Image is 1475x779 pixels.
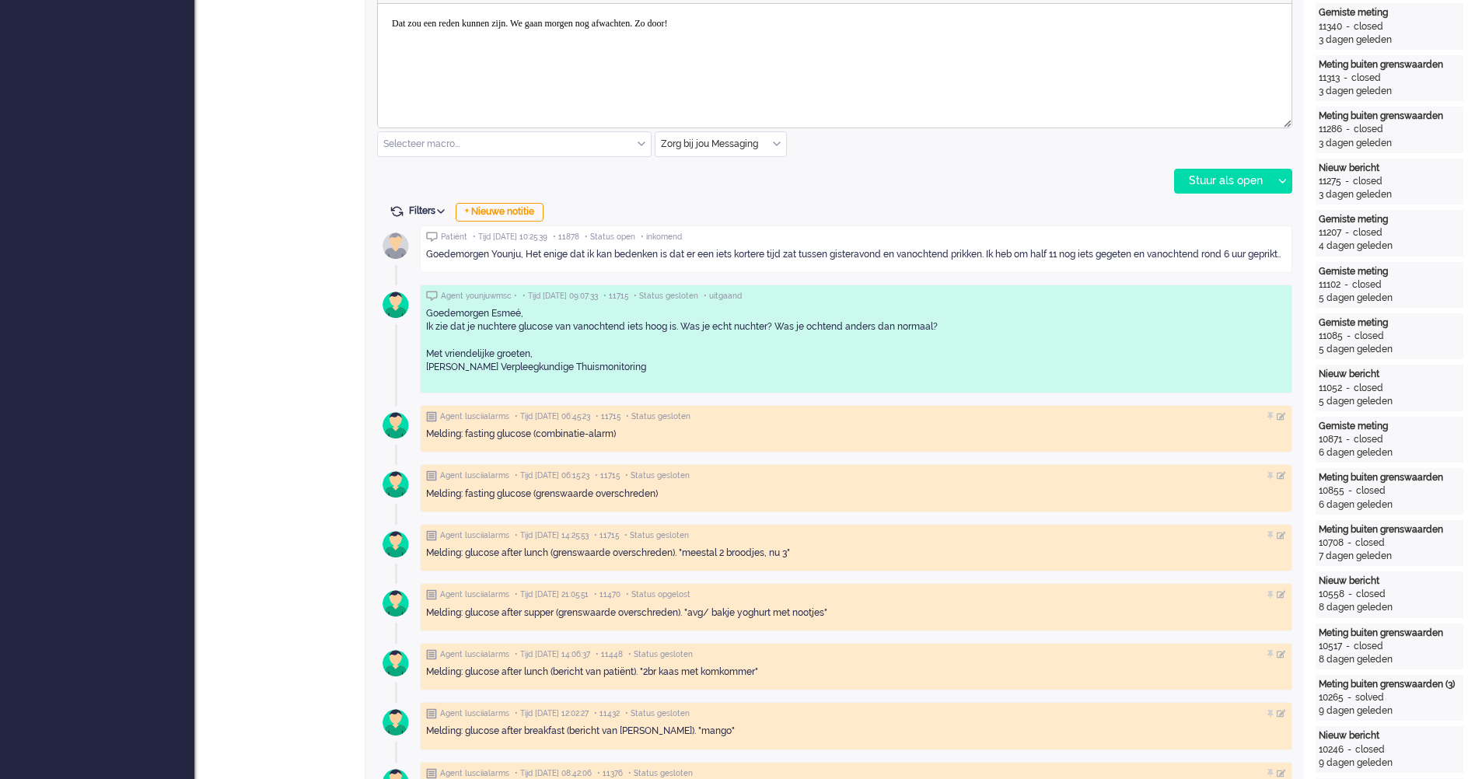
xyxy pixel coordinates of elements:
div: Meting buiten grenswaarden (3) [1319,678,1460,691]
div: - [1341,226,1353,239]
div: 3 dagen geleden [1319,85,1460,98]
div: 11286 [1319,123,1342,136]
div: closed [1355,536,1385,550]
div: 10708 [1319,536,1344,550]
div: Nieuw bericht [1319,162,1460,175]
div: closed [1353,175,1382,188]
img: avatar [376,703,415,742]
div: closed [1355,743,1385,756]
div: Goedemorgen Younju, Het enige dat ik kan bedenken is dat er een iets kortere tijd zat tussen gist... [426,248,1286,261]
div: 5 dagen geleden [1319,395,1460,408]
span: Agent lusciialarms [440,649,509,660]
span: Agent lusciialarms [440,768,509,779]
span: • Tijd [DATE] 12:02:27 [515,708,589,719]
div: Gemiste meting [1319,316,1460,330]
span: • Status open [585,232,635,243]
span: Agent younjuwmsc • [441,291,517,302]
img: ic_note_grey.svg [426,470,437,481]
div: Nieuw bericht [1319,575,1460,588]
img: avatar [376,406,415,445]
div: - [1340,72,1351,85]
div: Melding: fasting glucose (grenswaarde overschreden) [426,487,1286,501]
div: 7 dagen geleden [1319,550,1460,563]
div: Meting buiten grenswaarden [1319,627,1460,640]
div: - [1342,640,1354,653]
p: Met vriendelijke groeten, [PERSON_NAME] Verpleegkundige Thuismonitoring [426,348,1286,374]
div: closed [1354,382,1383,395]
div: - [1342,20,1354,33]
div: 10855 [1319,484,1344,498]
div: 10246 [1319,743,1344,756]
span: • 11715 [595,470,620,481]
div: Stuur als open [1175,169,1272,193]
div: Melding: glucose after lunch (bericht van patiënt). "2br kaas met komkommer" [426,665,1286,679]
span: • 11715 [594,530,619,541]
div: + Nieuwe notitie [456,203,544,222]
div: Melding: glucose after lunch (grenswaarde overschreden). "meestal 2 broodjes, nu 3" [426,547,1286,560]
div: - [1343,330,1354,343]
div: closed [1356,588,1386,601]
div: closed [1354,640,1383,653]
div: - [1342,382,1354,395]
img: avatar [376,525,415,564]
span: Agent lusciialarms [440,530,509,541]
div: Nieuw bericht [1319,729,1460,742]
div: closed [1356,484,1386,498]
div: 3 dagen geleden [1319,188,1460,201]
span: • Status opgelost [626,589,690,600]
span: • 11715 [596,411,620,422]
div: - [1344,743,1355,756]
span: • Tijd [DATE] 21:05:51 [515,589,589,600]
span: • 11376 [597,768,623,779]
div: 3 dagen geleden [1319,33,1460,47]
div: 11085 [1319,330,1343,343]
div: Melding: glucose after supper (grenswaarde overschreden). "avg/ bakje yoghurt met nootjes" [426,606,1286,620]
div: 9 dagen geleden [1319,704,1460,718]
img: ic_chat_grey.svg [426,232,438,242]
span: Agent lusciialarms [440,708,509,719]
img: ic_note_grey.svg [426,589,437,600]
span: Filters [409,205,450,216]
iframe: Rich Text Area [378,4,1291,114]
div: 5 dagen geleden [1319,343,1460,356]
span: • 11448 [596,649,623,660]
div: - [1344,691,1355,704]
div: 5 dagen geleden [1319,292,1460,305]
img: avatar [376,465,415,504]
div: closed [1351,72,1381,85]
div: 9 dagen geleden [1319,756,1460,770]
span: • 11878 [553,232,579,243]
div: closed [1354,433,1383,446]
div: - [1344,588,1356,601]
div: Meting buiten grenswaarden [1319,58,1460,72]
div: - [1344,484,1356,498]
div: 11340 [1319,20,1342,33]
div: - [1340,278,1352,292]
div: 10517 [1319,640,1342,653]
span: • 11715 [603,291,628,302]
img: avatar [376,584,415,623]
span: Agent lusciialarms [440,589,509,600]
div: 10265 [1319,691,1344,704]
span: • Status gesloten [624,530,689,541]
img: ic_chat_grey.svg [426,291,438,301]
span: Agent lusciialarms [440,470,509,481]
div: - [1342,123,1354,136]
span: • Tijd [DATE] 14:25:53 [515,530,589,541]
div: 3 dagen geleden [1319,137,1460,150]
img: avatar [376,285,415,324]
div: 4 dagen geleden [1319,239,1460,253]
span: • 11470 [594,589,620,600]
div: 11275 [1319,175,1341,188]
span: • Tijd [DATE] 10:25:39 [473,232,547,243]
div: 11052 [1319,382,1342,395]
span: • 11432 [594,708,620,719]
div: closed [1353,226,1382,239]
span: • Tijd [DATE] 14:06:37 [515,649,590,660]
div: 10558 [1319,588,1344,601]
img: ic_note_grey.svg [426,411,437,422]
span: • uitgaand [704,291,742,302]
span: • Tijd [DATE] 06:15:23 [515,470,589,481]
div: 8 dagen geleden [1319,653,1460,666]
